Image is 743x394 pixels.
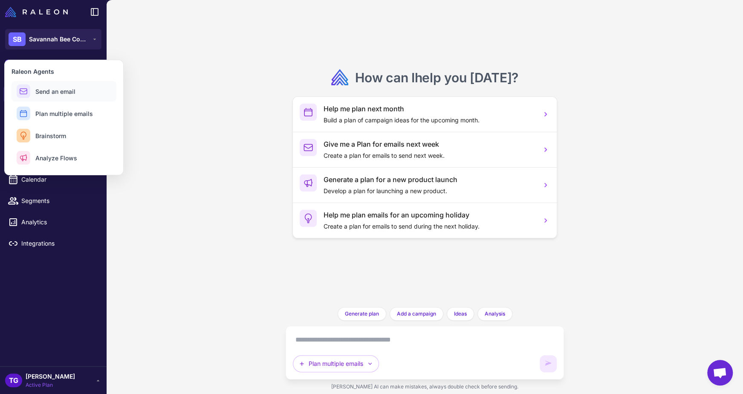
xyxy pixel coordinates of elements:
[324,116,535,125] p: Build a plan of campaign ideas for the upcoming month.
[5,7,71,17] a: Raleon Logo
[345,310,379,318] span: Generate plan
[286,380,564,394] div: [PERSON_NAME] AI can make mistakes, always double check before sending.
[415,70,512,85] span: help you [DATE]
[26,372,75,381] span: [PERSON_NAME]
[35,109,93,118] span: Plan multiple emails
[477,307,512,321] button: Analysis
[35,154,77,162] span: Analyze Flows
[324,174,535,185] h3: Generate a plan for a new product launch
[35,131,66,140] span: Brainstorm
[293,355,379,372] button: Plan multiple emails
[12,103,116,124] button: Plan multiple emails
[3,149,103,167] a: Campaigns
[9,32,26,46] div: SB
[390,307,443,321] button: Add a campaign
[12,67,116,76] h3: Raleon Agents
[324,210,535,220] h3: Help me plan emails for an upcoming holiday
[3,128,103,146] a: Brief Design
[3,235,103,252] a: Integrations
[21,239,96,248] span: Integrations
[29,35,89,44] span: Savannah Bee Company
[35,87,75,96] span: Send an email
[355,69,518,86] h2: How can I ?
[324,139,535,149] h3: Give me a Plan for emails next week
[12,81,116,101] button: Send an email
[324,151,535,160] p: Create a plan for emails to send next week.
[397,310,436,318] span: Add a campaign
[21,196,96,206] span: Segments
[12,148,116,168] button: Analyze Flows
[447,307,474,321] button: Ideas
[5,7,68,17] img: Raleon Logo
[5,29,101,49] button: SBSavannah Bee Company
[21,217,96,227] span: Analytics
[21,175,96,184] span: Calendar
[3,192,103,210] a: Segments
[12,125,116,146] button: Brainstorm
[454,310,467,318] span: Ideas
[324,186,535,196] p: Develop a plan for launching a new product.
[3,213,103,231] a: Analytics
[26,381,75,389] span: Active Plan
[485,310,505,318] span: Analysis
[338,307,386,321] button: Generate plan
[707,360,733,385] div: Open chat
[5,374,22,387] div: TG
[3,107,103,125] a: Knowledge
[3,171,103,188] a: Calendar
[324,104,535,114] h3: Help me plan next month
[324,222,535,231] p: Create a plan for emails to send during the next holiday.
[3,85,103,103] a: Chats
